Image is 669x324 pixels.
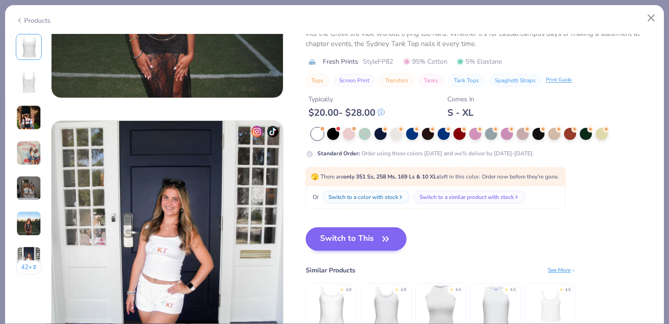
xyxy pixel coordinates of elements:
[643,9,660,27] button: Close
[16,246,41,271] img: User generated content
[16,16,51,26] div: Products
[448,74,485,87] button: Tank Tops
[548,266,576,274] div: See More
[267,126,278,137] img: tiktok-icon.png
[16,176,41,201] img: User generated content
[340,287,344,291] div: ★
[322,191,410,204] button: Switch to a color with stock
[328,193,398,201] div: Switch to a color with stock
[489,74,541,87] button: Spaghetti Straps
[546,76,572,84] div: Print Guide
[306,58,318,66] img: brand logo
[403,57,447,66] span: 95% Cotton
[447,107,474,119] div: S - XL
[306,265,355,275] div: Similar Products
[418,74,444,87] button: Tanks
[18,71,40,93] img: Back
[308,107,385,119] div: $ 20.00 - $ 28.00
[343,173,439,180] strong: only 351 Ss, 258 Ms, 169 Ls & 10 XLs
[317,149,534,158] div: Order using these colors [DATE] and we'll deliver by [DATE]-[DATE].
[311,172,319,181] span: 🫣
[323,57,358,66] span: Fresh Prints
[455,287,461,293] div: 4.6
[306,74,329,87] button: Tops
[505,287,508,291] div: ★
[395,287,399,291] div: ★
[413,191,525,204] button: Switch to a similar product with stock
[308,94,385,104] div: Typically
[16,211,41,236] img: User generated content
[311,193,319,201] span: Or
[400,287,406,293] div: 4.8
[510,287,516,293] div: 4.5
[565,287,571,293] div: 4.9
[16,105,41,130] img: User generated content
[16,260,42,274] button: 42+
[450,287,453,291] div: ★
[559,287,563,291] div: ★
[363,57,393,66] span: Style FP82
[317,150,360,157] strong: Standard Order :
[311,173,559,180] span: There are left in this color. Order now before they're gone.
[346,287,351,293] div: 4.8
[251,126,262,137] img: insta-icon.png
[457,57,502,66] span: 5% Elastane
[447,94,474,104] div: Comes In
[334,74,375,87] button: Screen Print
[306,227,407,251] button: Switch to This
[380,74,413,87] button: Transfers
[16,140,41,165] img: User generated content
[420,193,514,201] div: Switch to a similar product with stock
[18,36,40,58] img: Front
